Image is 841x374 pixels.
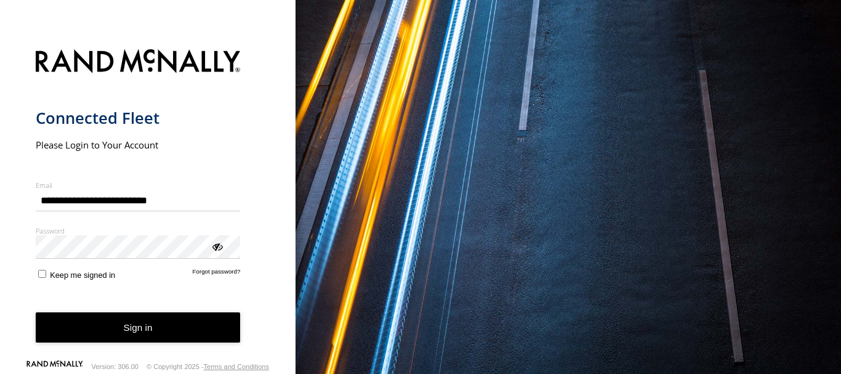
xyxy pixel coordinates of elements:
[36,226,241,235] label: Password
[193,268,241,280] a: Forgot password?
[36,47,241,78] img: Rand McNally
[204,363,269,370] a: Terms and Conditions
[211,240,223,252] div: ViewPassword
[36,181,241,190] label: Email
[26,360,83,373] a: Visit our Website
[92,363,139,370] div: Version: 306.00
[147,363,269,370] div: © Copyright 2025 -
[36,312,241,343] button: Sign in
[36,108,241,128] h1: Connected Fleet
[38,270,46,278] input: Keep me signed in
[36,42,260,362] form: main
[50,270,115,280] span: Keep me signed in
[36,139,241,151] h2: Please Login to Your Account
